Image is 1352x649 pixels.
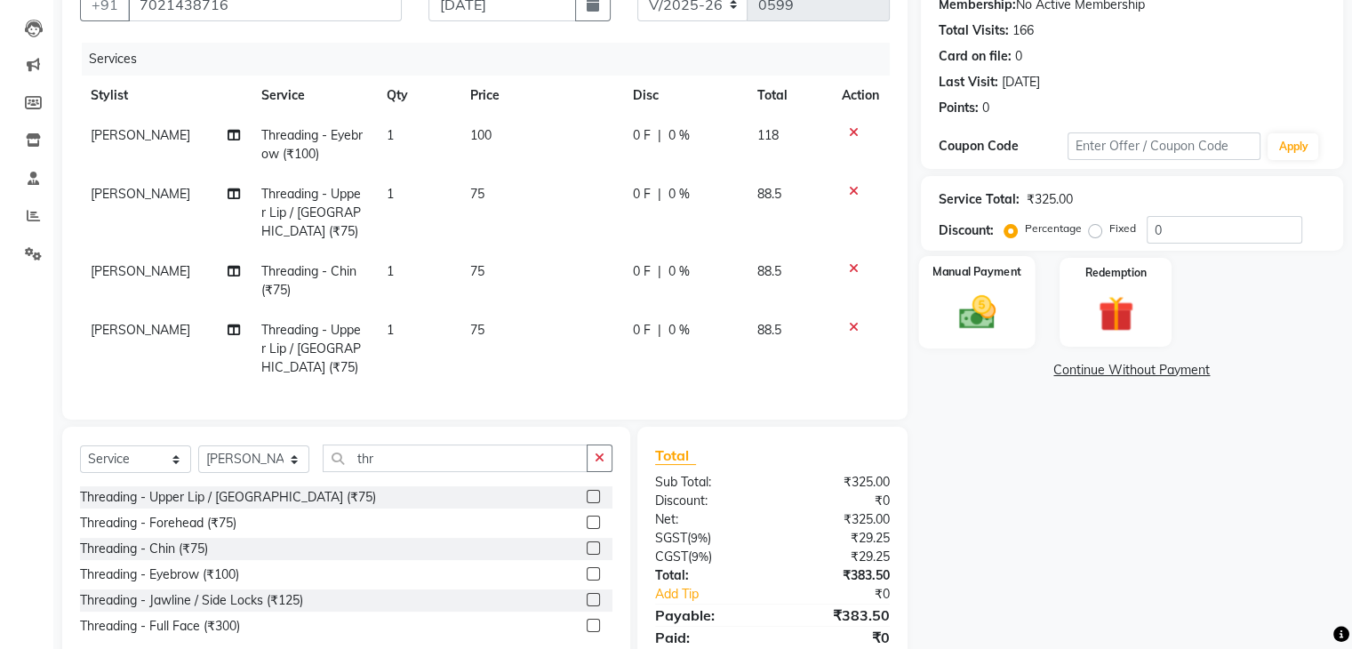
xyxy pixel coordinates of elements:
th: Total [747,76,831,116]
span: 0 % [668,321,690,340]
span: 1 [387,263,394,279]
th: Price [460,76,622,116]
span: [PERSON_NAME] [91,127,190,143]
img: _gift.svg [1087,292,1145,336]
div: ₹29.25 [772,548,903,566]
span: [PERSON_NAME] [91,186,190,202]
span: 88.5 [757,263,781,279]
span: 0 F [633,262,651,281]
div: ₹0 [794,585,902,604]
div: Net: [642,510,772,529]
img: _cash.svg [947,292,1006,334]
span: 1 [387,186,394,202]
span: Threading - Chin (₹75) [261,263,356,298]
th: Stylist [80,76,251,116]
span: 88.5 [757,322,781,338]
div: [DATE] [1002,73,1040,92]
label: Manual Payment [932,263,1021,280]
span: 0 % [668,126,690,145]
div: Total: [642,566,772,585]
div: Threading - Full Face (₹300) [80,617,240,636]
label: Percentage [1025,220,1082,236]
span: | [658,321,661,340]
span: Total [655,446,696,465]
span: 88.5 [757,186,781,202]
div: ₹325.00 [772,510,903,529]
label: Redemption [1085,265,1147,281]
div: Payable: [642,605,772,626]
div: 0 [1015,47,1022,66]
span: 1 [387,322,394,338]
div: Last Visit: [939,73,998,92]
label: Fixed [1109,220,1136,236]
span: 1 [387,127,394,143]
div: ₹29.25 [772,529,903,548]
span: 9% [692,549,708,564]
a: Continue Without Payment [924,361,1340,380]
span: 0 % [668,262,690,281]
span: Threading - Upper Lip / [GEOGRAPHIC_DATA] (₹75) [261,322,361,375]
span: 75 [470,322,484,338]
span: CGST [655,549,688,565]
span: | [658,262,661,281]
div: ₹325.00 [1027,190,1073,209]
div: ₹383.50 [772,566,903,585]
div: Discount: [939,221,994,240]
div: Paid: [642,627,772,648]
input: Enter Offer / Coupon Code [1068,132,1261,160]
span: [PERSON_NAME] [91,263,190,279]
span: 0 F [633,126,651,145]
div: Threading - Upper Lip / [GEOGRAPHIC_DATA] (₹75) [80,488,376,507]
span: 9% [691,531,708,545]
th: Action [831,76,890,116]
span: 0 % [668,185,690,204]
span: 75 [470,263,484,279]
div: Threading - Eyebrow (₹100) [80,565,239,584]
th: Disc [622,76,747,116]
a: Add Tip [642,585,794,604]
div: ( ) [642,548,772,566]
span: 75 [470,186,484,202]
div: Coupon Code [939,137,1068,156]
input: Search or Scan [323,445,588,472]
span: 100 [470,127,492,143]
div: Threading - Forehead (₹75) [80,514,236,533]
div: ₹0 [772,492,903,510]
div: Service Total: [939,190,1020,209]
div: 0 [982,99,989,117]
div: ₹0 [772,627,903,648]
span: | [658,126,661,145]
button: Apply [1268,133,1318,160]
div: Points: [939,99,979,117]
div: Services [82,43,903,76]
span: Threading - Upper Lip / [GEOGRAPHIC_DATA] (₹75) [261,186,361,239]
span: 0 F [633,321,651,340]
div: Threading - Jawline / Side Locks (₹125) [80,591,303,610]
div: ₹325.00 [772,473,903,492]
div: Sub Total: [642,473,772,492]
span: Threading - Eyebrow (₹100) [261,127,363,162]
div: Discount: [642,492,772,510]
th: Qty [376,76,460,116]
span: SGST [655,530,687,546]
div: Threading - Chin (₹75) [80,540,208,558]
div: Card on file: [939,47,1012,66]
div: ( ) [642,529,772,548]
span: 0 F [633,185,651,204]
span: | [658,185,661,204]
span: 118 [757,127,779,143]
span: [PERSON_NAME] [91,322,190,338]
div: Total Visits: [939,21,1009,40]
div: 166 [1012,21,1034,40]
div: ₹383.50 [772,605,903,626]
th: Service [251,76,376,116]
